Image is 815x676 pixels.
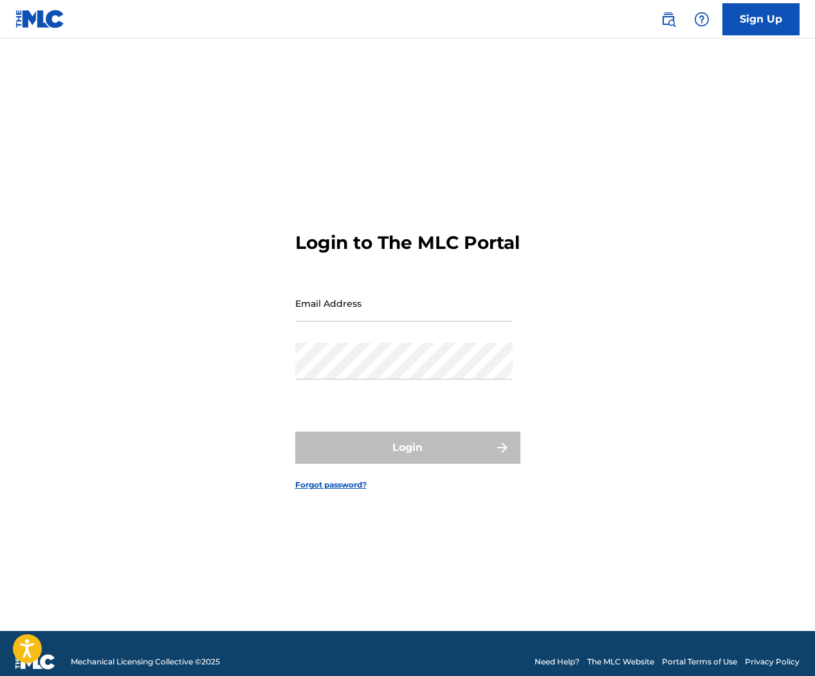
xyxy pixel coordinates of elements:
span: Mechanical Licensing Collective © 2025 [71,656,220,668]
a: Need Help? [535,656,580,668]
img: logo [15,654,55,670]
img: MLC Logo [15,10,65,28]
a: The MLC Website [587,656,654,668]
a: Privacy Policy [745,656,800,668]
a: Portal Terms of Use [662,656,737,668]
img: help [694,12,710,27]
div: Help [689,6,715,32]
a: Sign Up [722,3,800,35]
a: Public Search [655,6,681,32]
h3: Login to The MLC Portal [295,232,520,254]
a: Forgot password? [295,479,367,491]
img: search [661,12,676,27]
